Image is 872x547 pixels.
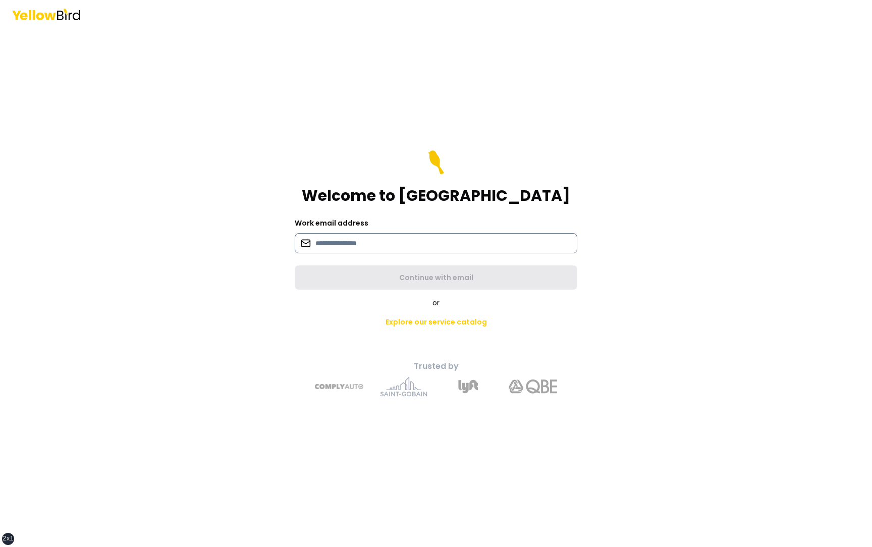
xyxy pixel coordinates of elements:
h1: Welcome to [GEOGRAPHIC_DATA] [302,187,570,205]
span: or [432,298,440,308]
label: Work email address [295,218,368,228]
div: 2xl [3,535,14,543]
p: Trusted by [258,360,614,372]
a: Explore our service catalog [377,312,495,332]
